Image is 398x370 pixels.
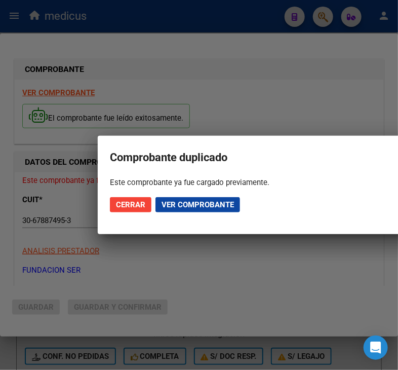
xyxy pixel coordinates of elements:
[364,336,388,360] div: Open Intercom Messenger
[110,197,151,212] button: Cerrar
[116,200,145,209] span: Cerrar
[162,200,234,209] span: Ver comprobante
[155,197,240,212] button: Ver comprobante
